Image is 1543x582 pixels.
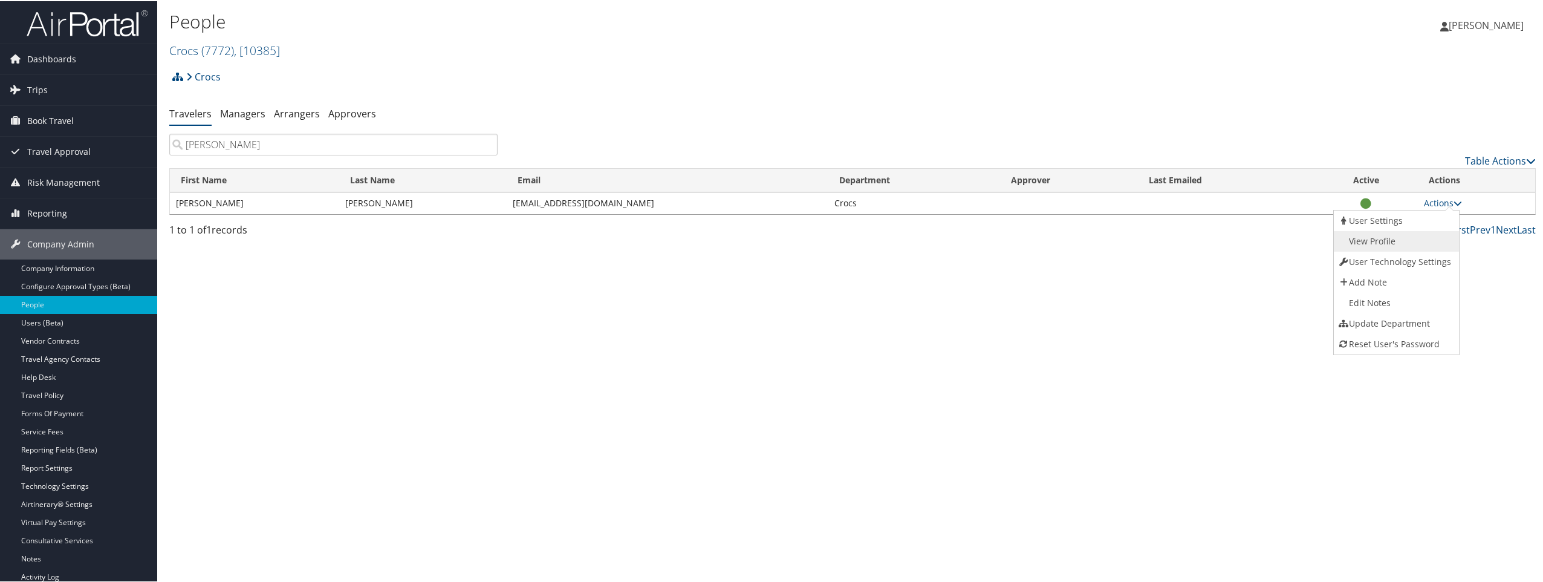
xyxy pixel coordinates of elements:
[1449,18,1524,31] span: [PERSON_NAME]
[1334,312,1457,333] a: Update Department For This Traveler
[170,168,339,191] th: First Name: activate to sort column ascending
[27,197,67,227] span: Reporting
[339,168,507,191] th: Last Name: activate to sort column descending
[1314,168,1418,191] th: Active: activate to sort column ascending
[1334,250,1457,271] a: User Technology Settings
[339,191,507,213] td: [PERSON_NAME]
[169,8,1080,33] h1: People
[1334,292,1457,312] a: Edit Notes
[1517,222,1536,235] a: Last
[27,228,94,258] span: Company Admin
[169,221,498,242] div: 1 to 1 of records
[27,105,74,135] span: Book Travel
[1334,209,1457,230] a: View User's Settings
[1465,153,1536,166] a: Table Actions
[507,168,829,191] th: Email: activate to sort column ascending
[1450,222,1470,235] a: First
[1334,333,1457,353] a: Reset User's Password
[1418,168,1535,191] th: Actions
[170,191,339,213] td: [PERSON_NAME]
[1334,271,1457,292] a: Add Note
[1496,222,1517,235] a: Next
[1424,196,1462,208] a: Actions
[27,74,48,104] span: Trips
[1490,222,1496,235] a: 1
[27,8,148,36] img: airportal-logo.png
[206,222,212,235] span: 1
[169,132,498,154] input: Search
[186,64,221,88] a: Crocs
[1334,230,1457,250] a: AirPortal Profile
[828,191,1000,213] td: Crocs
[234,41,280,57] span: , [ 10385 ]
[1000,168,1138,191] th: Approver
[27,136,91,166] span: Travel Approval
[169,41,280,57] a: Crocs
[507,191,829,213] td: [EMAIL_ADDRESS][DOMAIN_NAME]
[274,106,320,119] a: Arrangers
[328,106,376,119] a: Approvers
[1470,222,1490,235] a: Prev
[1440,6,1536,42] a: [PERSON_NAME]
[27,166,100,197] span: Risk Management
[220,106,265,119] a: Managers
[828,168,1000,191] th: Department: activate to sort column ascending
[169,106,212,119] a: Travelers
[201,41,234,57] span: ( 7772 )
[27,43,76,73] span: Dashboards
[1138,168,1314,191] th: Last Emailed: activate to sort column ascending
